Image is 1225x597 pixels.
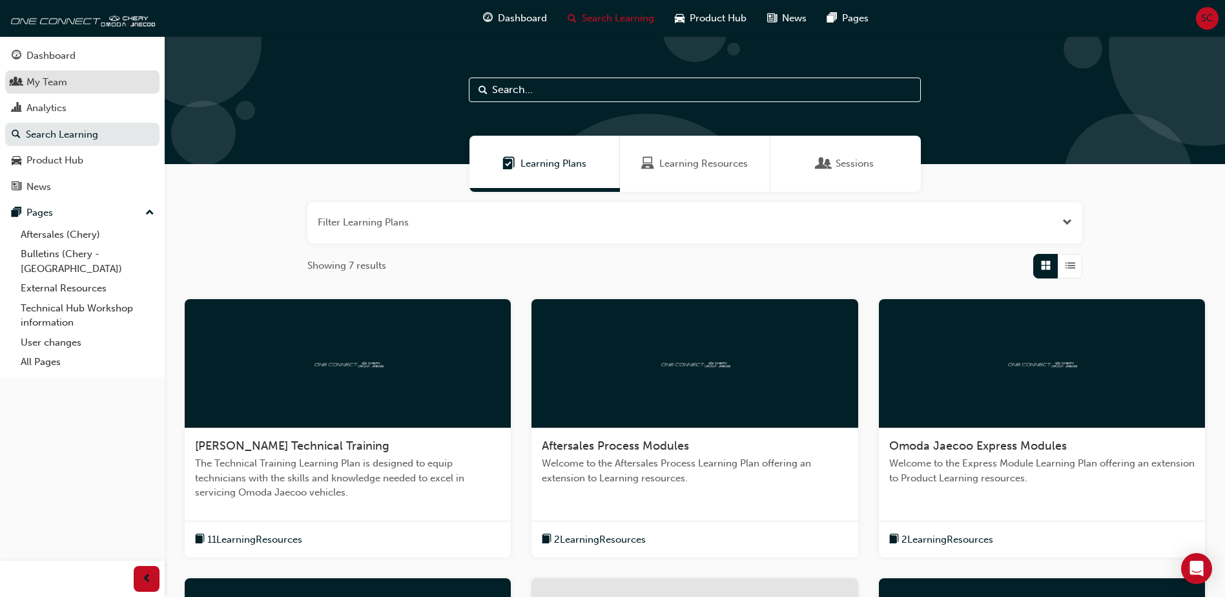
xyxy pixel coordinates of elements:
[26,101,67,116] div: Analytics
[1196,7,1219,30] button: SC
[15,352,160,372] a: All Pages
[12,207,21,219] span: pages-icon
[15,298,160,333] a: Technical Hub Workshop information
[836,156,874,171] span: Sessions
[675,10,685,26] span: car-icon
[307,258,386,273] span: Showing 7 results
[542,456,847,485] span: Welcome to the Aftersales Process Learning Plan offering an extension to Learning resources.
[5,41,160,201] button: DashboardMy TeamAnalyticsSearch LearningProduct HubNews
[879,299,1205,558] a: oneconnectOmoda Jaecoo Express ModulesWelcome to the Express Module Learning Plan offering an ext...
[664,5,757,32] a: car-iconProduct Hub
[26,48,76,63] div: Dashboard
[620,136,770,192] a: Learning ResourcesLearning Resources
[12,103,21,114] span: chart-icon
[12,77,21,89] span: people-icon
[554,532,646,547] span: 2 Learning Resources
[542,532,646,548] button: book-icon2LearningResources
[26,205,53,220] div: Pages
[842,11,869,26] span: Pages
[1006,357,1077,369] img: oneconnect
[818,156,830,171] span: Sessions
[782,11,807,26] span: News
[901,532,993,547] span: 2 Learning Resources
[142,571,152,587] span: prev-icon
[542,532,551,548] span: book-icon
[889,456,1195,485] span: Welcome to the Express Module Learning Plan offering an extension to Product Learning resources.
[659,357,730,369] img: oneconnect
[889,532,993,548] button: book-icon2LearningResources
[817,5,879,32] a: pages-iconPages
[195,439,389,453] span: [PERSON_NAME] Technical Training
[757,5,817,32] a: news-iconNews
[827,10,837,26] span: pages-icon
[1181,553,1212,584] div: Open Intercom Messenger
[502,156,515,171] span: Learning Plans
[770,136,921,192] a: SessionsSessions
[26,180,51,194] div: News
[659,156,748,171] span: Learning Resources
[207,532,302,547] span: 11 Learning Resources
[889,439,1067,453] span: Omoda Jaecoo Express Modules
[15,244,160,278] a: Bulletins (Chery - [GEOGRAPHIC_DATA])
[469,136,620,192] a: Learning PlansLearning Plans
[582,11,654,26] span: Search Learning
[1065,258,1075,273] span: List
[5,70,160,94] a: My Team
[1062,215,1072,230] button: Open the filter
[15,278,160,298] a: External Resources
[6,5,155,31] img: oneconnect
[195,532,205,548] span: book-icon
[5,175,160,199] a: News
[145,205,154,222] span: up-icon
[5,44,160,68] a: Dashboard
[479,83,488,98] span: Search
[12,155,21,167] span: car-icon
[520,156,586,171] span: Learning Plans
[313,357,384,369] img: oneconnect
[690,11,746,26] span: Product Hub
[15,225,160,245] a: Aftersales (Chery)
[195,456,500,500] span: The Technical Training Learning Plan is designed to equip technicians with the skills and knowled...
[5,201,160,225] button: Pages
[1201,11,1213,26] span: SC
[557,5,664,32] a: search-iconSearch Learning
[185,299,511,558] a: oneconnect[PERSON_NAME] Technical TrainingThe Technical Training Learning Plan is designed to equ...
[5,96,160,120] a: Analytics
[12,182,21,193] span: news-icon
[1041,258,1051,273] span: Grid
[473,5,557,32] a: guage-iconDashboard
[641,156,654,171] span: Learning Resources
[26,153,83,168] div: Product Hub
[498,11,547,26] span: Dashboard
[15,333,160,353] a: User changes
[12,50,21,62] span: guage-icon
[542,439,689,453] span: Aftersales Process Modules
[469,78,921,102] input: Search...
[26,75,67,90] div: My Team
[568,10,577,26] span: search-icon
[12,129,21,141] span: search-icon
[5,123,160,147] a: Search Learning
[767,10,777,26] span: news-icon
[889,532,899,548] span: book-icon
[531,299,858,558] a: oneconnectAftersales Process ModulesWelcome to the Aftersales Process Learning Plan offering an e...
[195,532,302,548] button: book-icon11LearningResources
[5,149,160,173] a: Product Hub
[483,10,493,26] span: guage-icon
